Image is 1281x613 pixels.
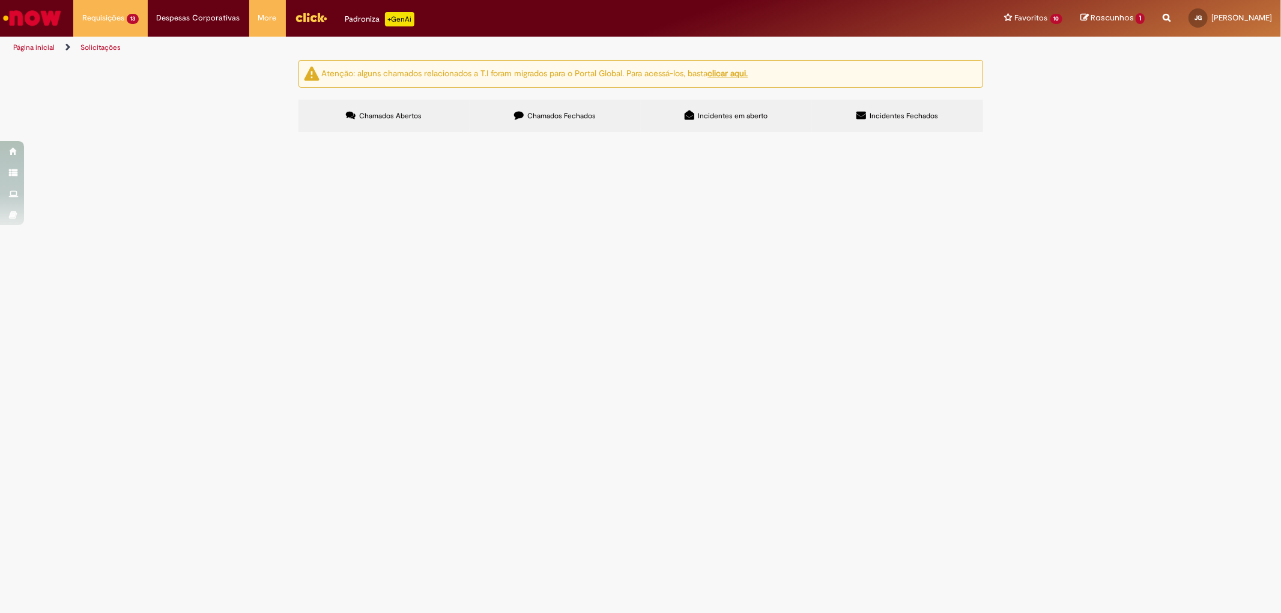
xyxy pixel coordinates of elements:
a: Solicitações [80,43,121,52]
ng-bind-html: Atenção: alguns chamados relacionados a T.I foram migrados para o Portal Global. Para acessá-los,... [322,68,748,79]
span: Rascunhos [1091,12,1134,23]
span: Incidentes Fechados [870,111,938,121]
span: [PERSON_NAME] [1211,13,1272,23]
a: Rascunhos [1080,13,1145,24]
span: Incidentes em aberto [698,111,768,121]
span: JG [1195,14,1202,22]
span: 13 [127,14,139,24]
img: click_logo_yellow_360x200.png [295,8,327,26]
img: ServiceNow [1,6,63,30]
span: More [258,12,277,24]
span: Chamados Abertos [359,111,422,121]
div: Padroniza [345,12,414,26]
span: 10 [1050,14,1063,24]
span: Favoritos [1015,12,1048,24]
p: +GenAi [385,12,414,26]
a: clicar aqui. [708,68,748,79]
span: Requisições [82,12,124,24]
a: Página inicial [13,43,55,52]
span: Despesas Corporativas [157,12,240,24]
ul: Trilhas de página [9,37,845,59]
span: Chamados Fechados [527,111,596,121]
span: 1 [1136,13,1145,24]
